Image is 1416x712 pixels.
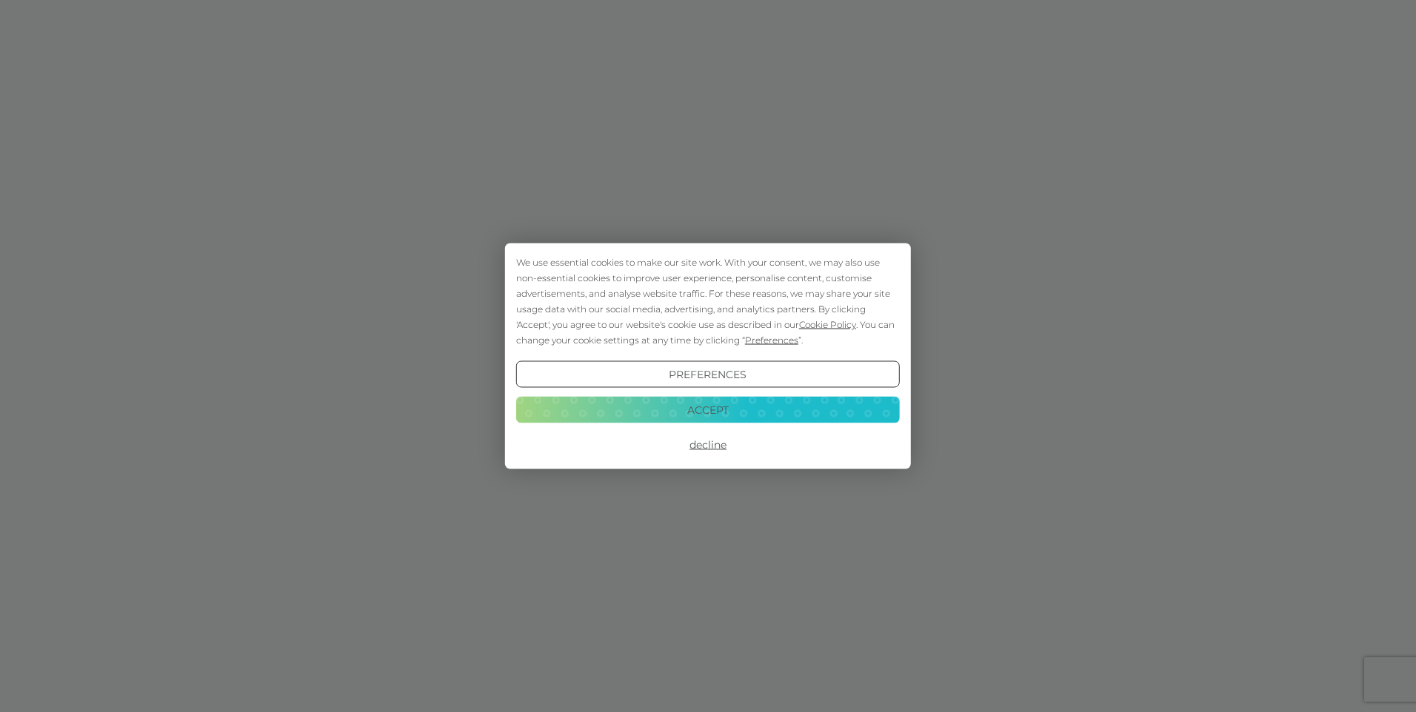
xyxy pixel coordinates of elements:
[516,396,900,423] button: Accept
[745,335,798,346] span: Preferences
[516,431,900,458] button: Decline
[516,361,900,388] button: Preferences
[505,244,911,469] div: Cookie Consent Prompt
[516,255,900,348] div: We use essential cookies to make our site work. With your consent, we may also use non-essential ...
[799,319,856,330] span: Cookie Policy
